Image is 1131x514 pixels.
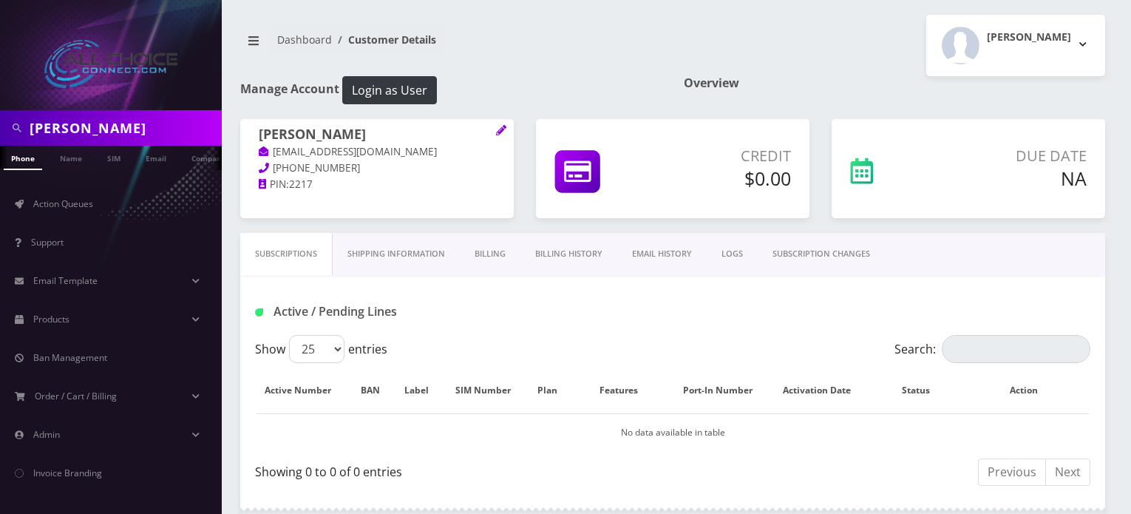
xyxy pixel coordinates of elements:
a: PIN: [259,177,289,192]
span: 2217 [289,177,313,191]
a: Next [1045,459,1090,486]
a: Phone [4,146,42,170]
div: Showing 0 to 0 of 0 entries [255,457,662,481]
th: Features: activate to sort column ascending [577,369,676,412]
a: SIM [100,146,128,169]
th: Status: activate to sort column ascending [874,369,973,412]
th: BAN: activate to sort column ascending [356,369,398,412]
span: Invoice Branding [33,467,102,479]
button: [PERSON_NAME] [926,15,1105,76]
td: No data available in table [257,413,1089,451]
a: Billing History [520,233,617,275]
a: Shipping Information [333,233,460,275]
span: Action Queues [33,197,93,210]
p: Credit [662,145,791,167]
a: Billing [460,233,520,275]
h1: Overview [684,76,1105,90]
a: Name [52,146,89,169]
a: [EMAIL_ADDRESS][DOMAIN_NAME] [259,145,437,160]
a: SUBSCRIPTION CHANGES [758,233,885,275]
label: Search: [894,335,1090,363]
a: Dashboard [277,33,332,47]
th: Active Number: activate to sort column ascending [257,369,355,412]
label: Show entries [255,335,387,363]
th: Action: activate to sort column ascending [974,369,1089,412]
a: Subscriptions [240,233,333,275]
img: Active / Pending Lines [255,308,263,317]
span: [PHONE_NUMBER] [273,161,360,175]
nav: breadcrumb [240,24,662,67]
th: SIM Number: activate to sort column ascending [449,369,531,412]
span: Order / Cart / Billing [35,390,117,402]
h2: [PERSON_NAME] [987,31,1071,44]
a: Login as User [339,81,437,97]
a: Email [138,146,174,169]
input: Search: [942,335,1090,363]
a: Company [184,146,234,169]
button: Login as User [342,76,437,104]
th: Plan: activate to sort column ascending [534,369,576,412]
img: All Choice Connect [44,40,177,88]
a: Previous [978,459,1046,486]
th: Activation Date: activate to sort column ascending [775,369,873,412]
h1: Manage Account [240,76,662,104]
li: Customer Details [332,32,436,47]
span: Admin [33,428,60,441]
span: Email Template [33,274,98,287]
input: Search in Company [30,114,218,142]
h1: Active / Pending Lines [255,305,519,319]
h5: $0.00 [662,167,791,189]
h1: [PERSON_NAME] [259,126,495,144]
span: Support [31,236,64,248]
th: Label: activate to sort column ascending [400,369,448,412]
span: Products [33,313,69,325]
a: EMAIL HISTORY [617,233,707,275]
th: Port-In Number: activate to sort column ascending [677,369,774,412]
select: Showentries [289,335,344,363]
p: Due Date [937,145,1087,167]
span: Ban Management [33,351,107,364]
a: LOGS [707,233,758,275]
h5: NA [937,167,1087,189]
